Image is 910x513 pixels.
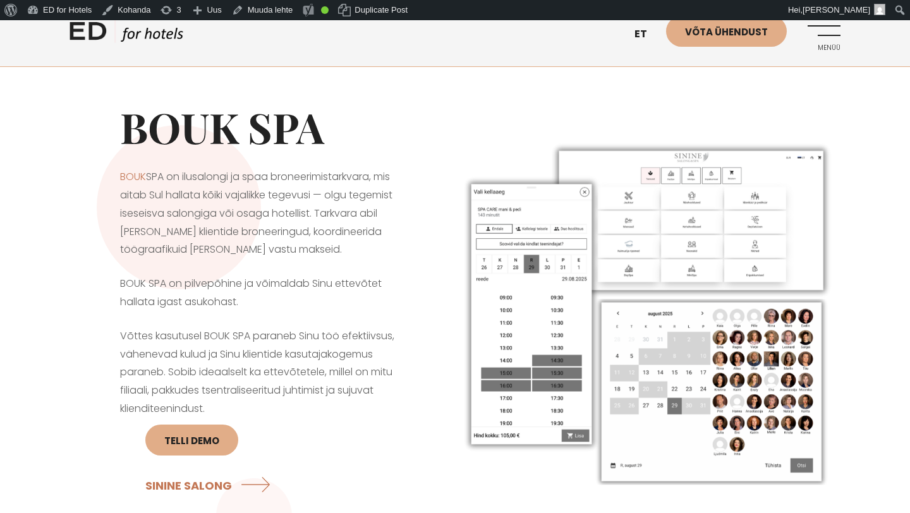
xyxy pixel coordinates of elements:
[321,6,329,14] div: Good
[70,19,183,51] a: ED HOTELS
[120,327,404,508] p: Võttes kasutusel BOUK SPA paraneb Sinu töö efektiivsus, vähenevad kulud ja Sinu klientide kasutaj...
[120,275,404,311] p: BOUK SPA on pilvepõhine ja võimaldab Sinu ettevõtet hallata igast asukohast.
[806,44,840,52] span: Menüü
[666,16,787,47] a: Võta ühendust
[455,135,840,492] img: ilusalongi ja spaa broneerimistarkvara
[120,102,404,152] h1: BOUK SPA
[628,19,666,50] a: et
[145,425,238,456] a: Telli DEMO
[803,5,870,15] span: [PERSON_NAME]
[120,169,146,184] a: BOUK
[120,168,404,259] p: SPA on ilusalongi ja spaa broneerimistarkvara, mis aitab Sul hallata kõiki vajalikke tegevusi — o...
[806,16,840,51] a: Menüü
[145,468,276,502] a: SININE SALONG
